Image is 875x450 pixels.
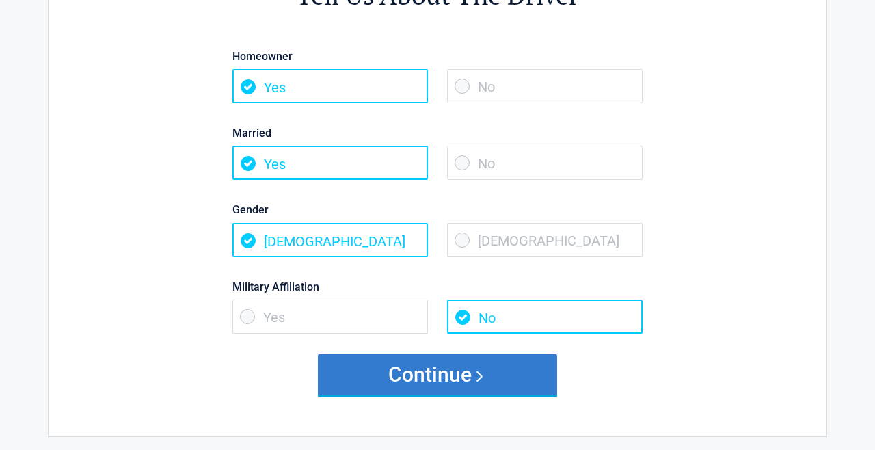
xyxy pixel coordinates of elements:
[232,146,428,180] span: Yes
[232,69,428,103] span: Yes
[447,146,643,180] span: No
[232,223,428,257] span: [DEMOGRAPHIC_DATA]
[232,278,643,296] label: Military Affiliation
[447,69,643,103] span: No
[447,300,643,334] span: No
[447,223,643,257] span: [DEMOGRAPHIC_DATA]
[232,124,643,142] label: Married
[232,47,643,66] label: Homeowner
[318,354,557,395] button: Continue
[232,200,643,219] label: Gender
[232,300,428,334] span: Yes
